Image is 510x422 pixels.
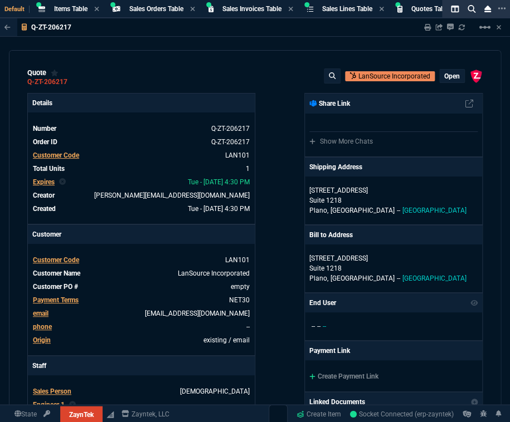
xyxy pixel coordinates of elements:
[33,192,55,199] span: Creator
[33,401,65,409] span: Engineer 1
[229,296,250,304] a: NET30
[11,409,40,419] a: Global State
[32,203,250,214] tr: undefined
[411,5,450,13] span: Quotes Table
[498,3,506,14] nx-icon: Open New Tab
[32,176,250,188] tr: undefined
[32,386,250,397] tr: undefined
[309,253,478,263] p: [STREET_ADDRESS]
[480,2,496,16] nx-icon: Close Workbench
[225,256,250,264] span: LAN101
[225,151,250,159] a: LAN101
[203,336,250,344] span: existing / email
[32,281,250,292] tr: undefined
[309,397,365,407] p: Linked Documents
[33,269,80,277] span: Customer Name
[51,68,59,77] div: Add to Watchlist
[309,195,478,205] p: Suite 1218
[288,5,293,14] nx-icon: Close Tab
[33,205,56,213] span: Created
[402,274,467,282] span: [GEOGRAPHIC_DATA]
[211,125,250,133] span: See Marketplace Order
[178,269,250,277] a: LanSource Incorporated
[27,68,59,77] div: quote
[59,177,66,187] nx-icon: Clear selected rep
[32,308,250,319] tr: lbward@lansourceinc.com
[28,94,255,112] p: Details
[323,322,326,330] span: --
[211,138,250,146] a: See Marketplace Order
[33,165,65,173] span: Total Units
[33,178,55,186] span: Expires
[28,356,255,375] p: Staff
[317,322,320,330] span: --
[28,225,255,244] p: Customer
[397,207,400,214] span: --
[32,254,250,266] tr: undefined
[246,323,250,331] a: --
[246,401,250,409] a: --
[32,163,250,174] tr: undefined
[188,178,250,186] span: 2025-10-07T16:30:31.798Z
[33,296,79,304] span: Payment Terms
[33,256,79,264] span: Customer Code
[32,190,250,201] tr: undefined
[379,5,384,14] nx-icon: Close Tab
[31,23,71,32] p: Q-ZT-206217
[32,295,250,306] tr: undefined
[309,230,353,240] p: Bill to Address
[222,5,281,13] span: Sales Invoices Table
[331,274,395,282] span: [GEOGRAPHIC_DATA]
[129,5,183,13] span: Sales Orders Table
[463,2,480,16] nx-icon: Search
[33,387,71,395] span: Sales Person
[397,274,400,282] span: --
[309,263,478,273] p: Suite 1218
[33,310,48,317] span: email
[309,298,336,308] p: End User
[4,6,30,13] span: Default
[331,207,395,214] span: [GEOGRAPHIC_DATA]
[322,5,372,13] span: Sales Lines Table
[309,138,373,145] a: Show More Chats
[309,346,350,356] p: Payment Link
[32,335,250,346] tr: undefined
[33,138,57,146] span: Order ID
[54,5,88,13] span: Items Table
[188,205,250,213] span: 2025-09-23T16:30:31.798Z
[4,23,11,31] nx-icon: Back to Table
[444,72,460,81] p: open
[69,400,76,410] nx-icon: Clear selected rep
[309,99,350,109] p: Share Link
[94,192,250,199] span: sarah.costa@fornida.com
[32,150,250,161] tr: undefined
[309,274,328,282] span: Plano,
[40,409,54,419] a: API TOKEN
[32,268,250,279] tr: undefined
[470,298,478,308] nx-icon: Show/Hide End User to Customer
[33,151,79,159] span: Customer Code
[446,2,463,16] nx-icon: Split Panels
[32,123,250,134] tr: See Marketplace Order
[94,5,99,14] nx-icon: Close Tab
[350,410,454,418] span: Socket Connected (erp-zayntek)
[32,136,250,148] tr: See Marketplace Order
[33,323,52,331] span: phone
[496,23,501,32] a: Hide Workbench
[309,372,378,380] a: Create Payment Link
[180,387,250,395] a: [DEMOGRAPHIC_DATA]
[309,185,478,195] p: [STREET_ADDRESS]
[350,409,454,419] a: mfhSKR3MM4UKCGqWAAEL
[358,71,430,81] p: LanSource Incorporated
[145,310,250,317] a: [EMAIL_ADDRESS][DOMAIN_NAME]
[292,405,346,422] a: Create Item
[231,283,250,291] a: empty
[478,21,492,34] mat-icon: Example home icon
[33,283,78,291] span: Customer PO #
[27,81,67,83] a: Q-ZT-206217
[33,125,56,133] span: Number
[345,71,435,81] a: Open Customer in hubSpot
[118,409,173,419] a: msbcCompanyName
[309,207,328,214] span: Plano,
